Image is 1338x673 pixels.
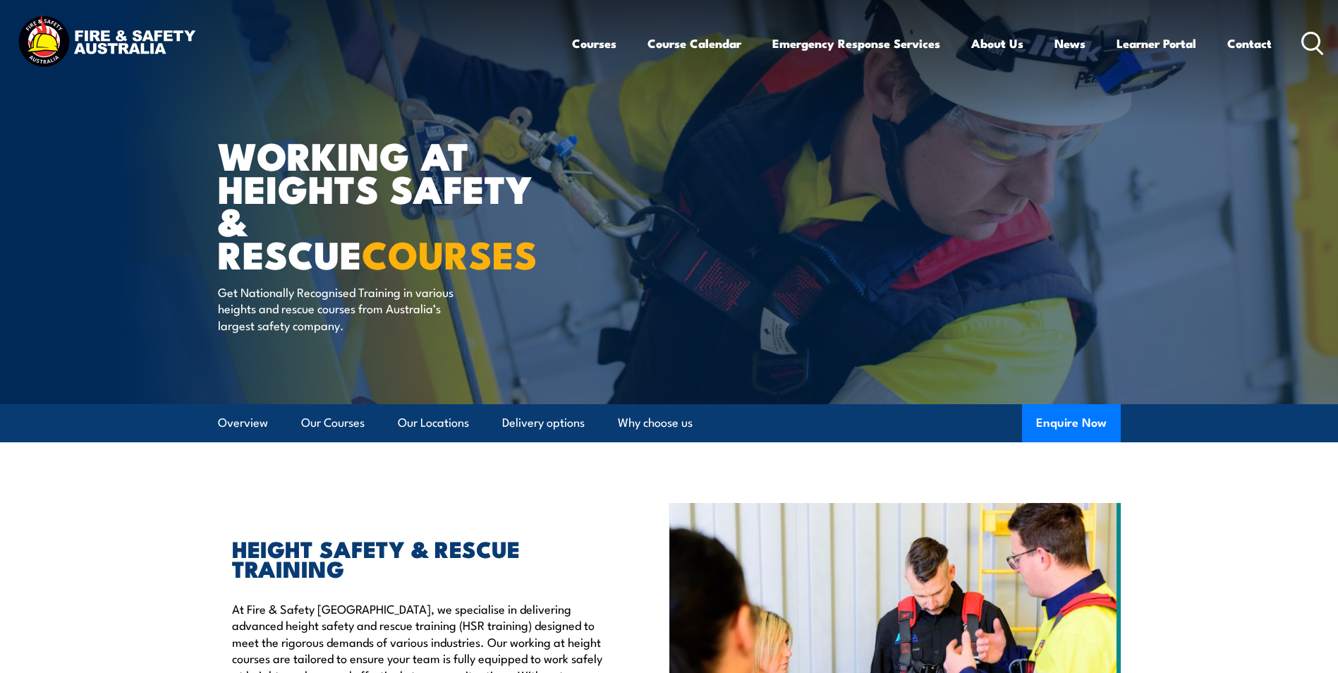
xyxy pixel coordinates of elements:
[218,138,566,270] h1: WORKING AT HEIGHTS SAFETY & RESCUE
[218,404,268,442] a: Overview
[502,404,585,442] a: Delivery options
[1054,25,1085,62] a: News
[362,224,537,282] strong: COURSES
[772,25,940,62] a: Emergency Response Services
[1227,25,1272,62] a: Contact
[1022,404,1121,442] button: Enquire Now
[971,25,1023,62] a: About Us
[301,404,365,442] a: Our Courses
[618,404,693,442] a: Why choose us
[572,25,616,62] a: Courses
[232,538,604,578] h2: HEIGHT SAFETY & RESCUE TRAINING
[218,284,475,333] p: Get Nationally Recognised Training in various heights and rescue courses from Australia’s largest...
[398,404,469,442] a: Our Locations
[647,25,741,62] a: Course Calendar
[1117,25,1196,62] a: Learner Portal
